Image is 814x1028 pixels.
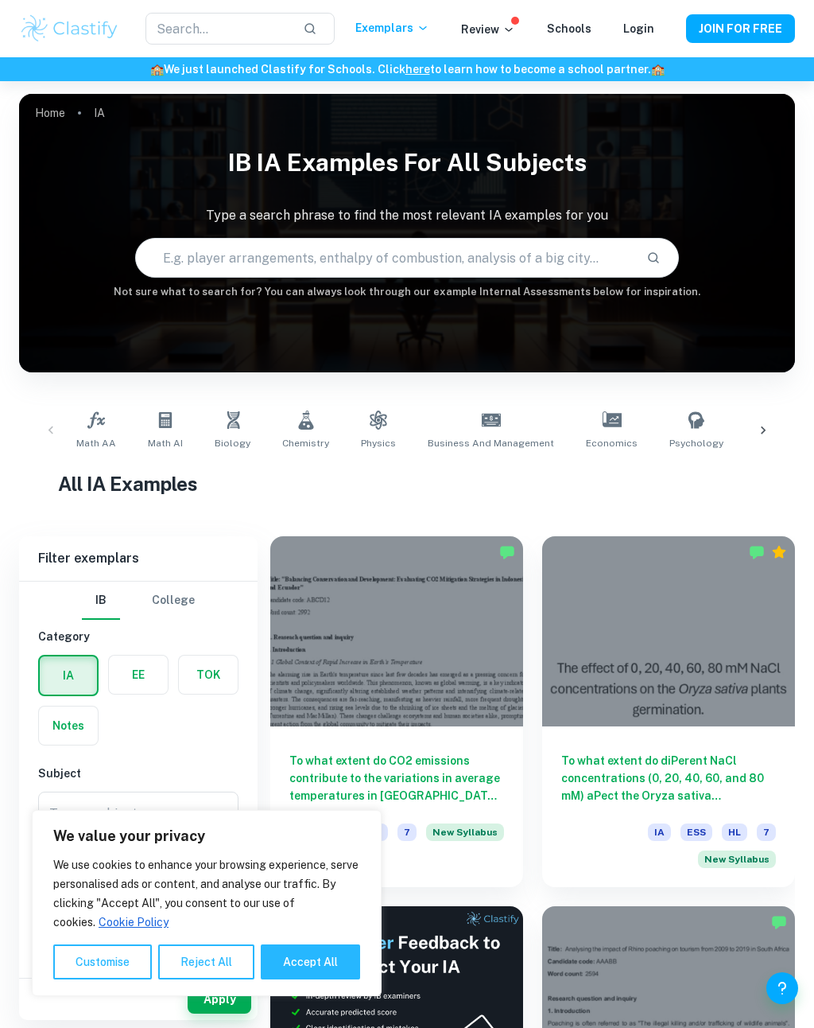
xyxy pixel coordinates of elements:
[82,582,120,620] button: IB
[39,707,98,745] button: Notes
[766,972,798,1004] button: Help and Feedback
[76,436,116,450] span: Math AA
[19,536,258,581] h6: Filter exemplars
[757,824,776,841] span: 7
[261,944,360,979] button: Accept All
[53,827,360,846] p: We value your privacy
[109,656,168,694] button: EE
[426,824,504,841] span: New Syllabus
[270,536,523,887] a: To what extent do CO2 emissions contribute to the variations in average temperatures in [GEOGRAPH...
[98,915,169,929] a: Cookie Policy
[542,536,795,887] a: To what extent do diPerent NaCl concentrations (0, 20, 40, 60, and 80 mM) aPect the Oryza sativa ...
[640,244,667,271] button: Search
[40,656,97,695] button: IA
[771,544,787,560] div: Premium
[158,944,254,979] button: Reject All
[32,810,382,996] div: We value your privacy
[686,14,795,43] button: JOIN FOR FREE
[698,851,776,868] span: New Syllabus
[58,469,756,498] h1: All IA Examples
[211,803,233,825] button: Open
[289,752,504,804] h6: To what extent do CO2 emissions contribute to the variations in average temperatures in [GEOGRAPH...
[698,851,776,868] div: Starting from the May 2026 session, the ESS IA requirements have changed. We created this exempla...
[561,752,776,804] h6: To what extent do diPerent NaCl concentrations (0, 20, 40, 60, and 80 mM) aPect the Oryza sativa ...
[148,436,183,450] span: Math AI
[179,656,238,694] button: TOK
[19,284,795,300] h6: Not sure what to search for? You can always look through our example Internal Assessments below f...
[35,102,65,124] a: Home
[3,60,811,78] h6: We just launched Clastify for Schools. Click to learn how to become a school partner.
[150,63,164,76] span: 🏫
[215,436,250,450] span: Biology
[53,855,360,932] p: We use cookies to enhance your browsing experience, serve personalised ads or content, and analys...
[669,436,723,450] span: Psychology
[145,13,290,45] input: Search...
[499,544,515,560] img: Marked
[426,824,504,851] div: Starting from the May 2026 session, the ESS IA requirements have changed. We created this exempla...
[397,824,417,841] span: 7
[648,824,671,841] span: IA
[749,544,765,560] img: Marked
[19,13,120,45] img: Clastify logo
[53,944,152,979] button: Customise
[19,206,795,225] p: Type a search phrase to find the most relevant IA examples for you
[355,19,429,37] p: Exemplars
[586,436,638,450] span: Economics
[361,436,396,450] span: Physics
[136,236,633,280] input: E.g. player arrangements, enthalpy of combustion, analysis of a big city...
[623,22,654,35] a: Login
[771,914,787,930] img: Marked
[405,63,430,76] a: here
[38,765,238,782] h6: Subject
[722,824,747,841] span: HL
[19,138,795,187] h1: IB IA examples for all subjects
[547,22,591,35] a: Schools
[82,582,195,620] div: Filter type choice
[188,985,251,1014] button: Apply
[282,436,329,450] span: Chemistry
[94,104,105,122] p: IA
[651,63,665,76] span: 🏫
[38,628,238,645] h6: Category
[428,436,554,450] span: Business and Management
[680,824,712,841] span: ESS
[461,21,515,38] p: Review
[152,582,195,620] button: College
